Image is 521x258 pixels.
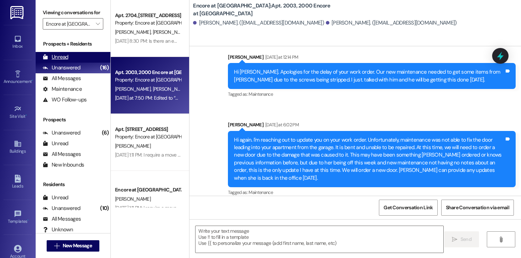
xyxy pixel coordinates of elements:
a: Site Visit • [4,103,32,122]
a: Buildings [4,138,32,157]
div: Property: Encore at [GEOGRAPHIC_DATA] [115,76,181,84]
span: • [26,113,27,118]
span: Get Conversation Link [384,204,433,211]
span: • [27,218,28,223]
label: Viewing conversations for [43,7,103,18]
span: [PERSON_NAME] [115,29,153,35]
span: [PERSON_NAME] [115,143,151,149]
div: WO Follow-ups [43,96,87,104]
img: ResiDesk Logo [10,6,25,19]
span: [PERSON_NAME] [153,86,188,92]
div: [DATE] 8:30 PM: Is there an emergency contact number? [115,38,232,44]
button: Send [444,231,479,247]
div: [PERSON_NAME]. ([EMAIL_ADDRESS][DOMAIN_NAME]) [326,19,457,27]
div: Encore at [GEOGRAPHIC_DATA] [115,186,181,194]
i:  [54,243,59,249]
div: Apt. 2704, [STREET_ADDRESS] [115,12,181,19]
span: Share Conversation via email [446,204,509,211]
i:  [498,237,504,242]
div: (6) [100,127,111,138]
div: Unread [43,194,68,201]
div: Unknown [43,226,73,233]
div: Unread [43,53,68,61]
div: Apt. 2003, 2000 Encore at [GEOGRAPHIC_DATA] [115,69,181,76]
div: Prospects [36,116,110,123]
span: [PERSON_NAME] [153,29,188,35]
div: Tagged as: [228,89,516,99]
a: Inbox [4,33,32,52]
b: Encore at [GEOGRAPHIC_DATA]: Apt. 2003, 2000 Encore at [GEOGRAPHIC_DATA] [193,2,335,17]
div: Tagged as: [228,187,516,198]
span: New Message [63,242,92,249]
input: All communities [46,18,92,30]
div: All Messages [43,151,81,158]
div: [DATE] 1:11 PM: I require a move out inspection. Before I turn in keys [DATE] [115,152,263,158]
div: New Inbounds [43,161,84,169]
div: (10) [98,203,110,214]
span: [PERSON_NAME] [115,196,151,202]
span: Maintenance [249,91,273,97]
div: All Messages [43,215,81,223]
div: [PERSON_NAME] [228,121,516,131]
div: Residents [36,181,110,188]
div: All Messages [43,75,81,82]
i:  [96,21,100,27]
div: Unread [43,140,68,147]
div: Unanswered [43,205,80,212]
span: Maintenance [249,189,273,195]
div: [DATE] at 12:14 PM [264,53,298,61]
a: Leads [4,173,32,192]
div: Unanswered [43,129,80,137]
div: [DATE] 1:11 PM: I require a move out inspection. Before I turn in keys [DATE] [115,205,263,211]
div: Hi [PERSON_NAME]. Apologies for the delay of your work order. Our new maintenance needed to get s... [234,68,504,84]
span: • [32,78,33,83]
div: Unanswered [43,64,80,72]
button: New Message [47,240,99,252]
button: Get Conversation Link [379,200,437,216]
a: Templates • [4,208,32,227]
span: [PERSON_NAME] [115,86,153,92]
div: Hi again. I'm reaching out to update you on your work order. Unfortunately, maintenance was not a... [234,136,504,182]
div: [PERSON_NAME] [228,53,516,63]
button: Share Conversation via email [441,200,514,216]
div: Property: Encore at [GEOGRAPHIC_DATA] [115,19,181,27]
i:  [452,237,457,242]
div: Maintenance [43,85,82,93]
span: Send [460,236,471,243]
div: Prospects + Residents [36,40,110,48]
div: (16) [98,62,110,73]
div: [PERSON_NAME]. ([EMAIL_ADDRESS][DOMAIN_NAME]) [193,19,324,27]
div: [DATE] at 6:02 PM [264,121,299,128]
div: Apt. [STREET_ADDRESS] [115,126,181,133]
div: Property: Encore at [GEOGRAPHIC_DATA] [115,133,181,141]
